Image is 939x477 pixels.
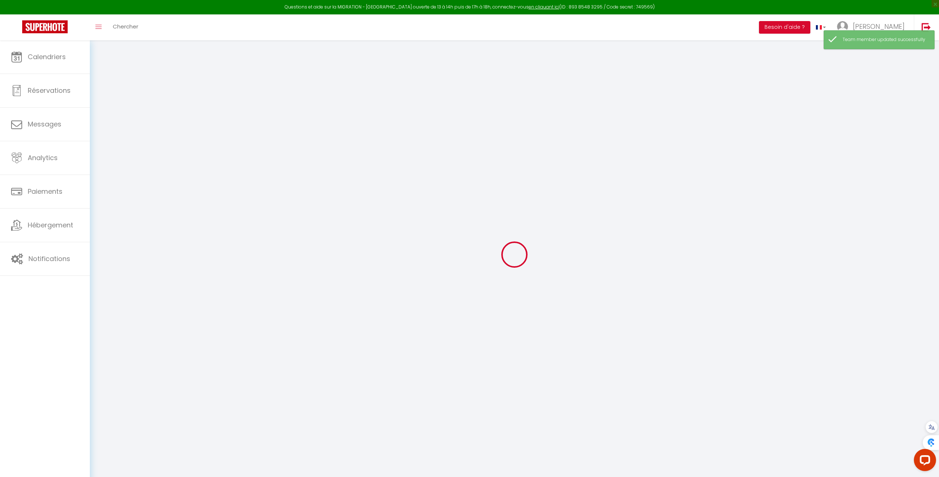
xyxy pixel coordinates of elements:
[28,187,62,196] span: Paiements
[853,22,905,31] span: [PERSON_NAME]
[28,220,73,230] span: Hébergement
[843,36,927,43] div: Team member updated successfully
[28,52,66,61] span: Calendriers
[107,14,144,40] a: Chercher
[113,23,138,30] span: Chercher
[22,20,68,33] img: Super Booking
[28,153,58,162] span: Analytics
[922,23,931,32] img: logout
[28,86,71,95] span: Réservations
[831,14,914,40] a: ... [PERSON_NAME]
[28,254,70,263] span: Notifications
[529,4,559,10] a: en cliquant ici
[28,119,61,129] span: Messages
[837,21,848,32] img: ...
[759,21,810,34] button: Besoin d'aide ?
[908,446,939,477] iframe: LiveChat chat widget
